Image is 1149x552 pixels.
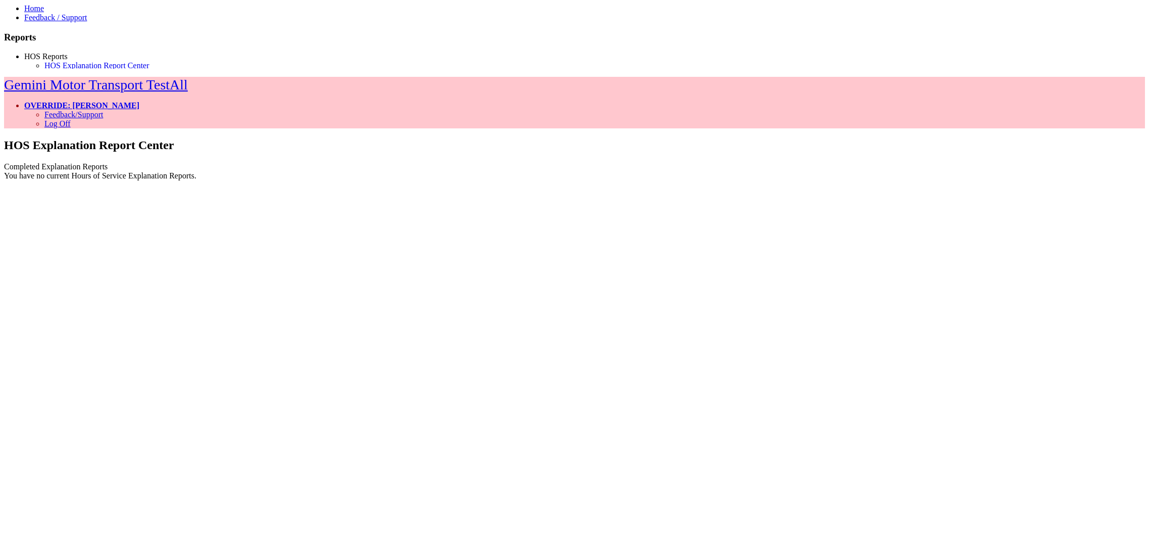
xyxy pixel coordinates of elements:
[4,32,1145,43] h3: Reports
[24,52,68,61] a: HOS Reports
[24,101,139,110] a: OVERRIDE: [PERSON_NAME]
[4,171,1145,180] div: You have no current Hours of Service Explanation Reports.
[44,119,71,128] a: Log Off
[4,162,1145,171] div: Completed Explanation Reports
[4,77,188,93] a: Gemini Motor Transport TestAll
[24,4,44,13] a: Home
[24,13,87,22] a: Feedback / Support
[4,139,1145,152] h2: HOS Explanation Report Center
[44,61,149,70] a: HOS Explanation Report Center
[44,110,103,119] a: Feedback/Support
